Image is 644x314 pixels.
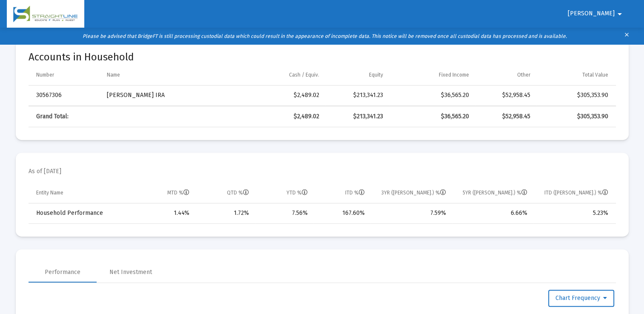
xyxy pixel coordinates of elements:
[83,33,567,39] i: Please be advised that BridgeFT is still processing custodial data which could result in the appe...
[376,209,446,217] div: 7.59%
[542,112,608,121] div: $305,353.90
[29,183,616,224] div: Data grid
[395,91,469,100] div: $36,565.20
[458,209,527,217] div: 6.66%
[345,189,364,196] div: ITD %
[548,290,614,307] button: Chart Frequency
[201,209,249,217] div: 1.72%
[227,189,249,196] div: QTD %
[369,71,383,78] div: Equity
[536,65,616,85] td: Column Total Value
[29,65,101,85] td: Column Number
[13,6,78,23] img: Dashboard
[36,189,63,196] div: Entity Name
[29,65,616,127] div: Data grid
[542,91,608,100] div: $305,353.90
[331,91,383,100] div: $213,341.23
[289,71,319,78] div: Cash / Equiv.
[331,112,383,121] div: $213,341.23
[101,65,240,85] td: Column Name
[370,183,452,203] td: Column 3YR (Ann.) %
[261,209,308,217] div: 7.56%
[539,209,608,217] div: 5.23%
[555,294,607,302] span: Chart Frequency
[439,71,469,78] div: Fixed Income
[101,86,240,106] td: [PERSON_NAME] IRA
[286,189,308,196] div: YTD %
[167,189,189,196] div: MTD %
[481,112,530,121] div: $52,958.45
[452,183,533,203] td: Column 5YR (Ann.) %
[463,189,527,196] div: 5YR ([PERSON_NAME].) %
[246,112,319,121] div: $2,489.02
[325,65,389,85] td: Column Equity
[255,183,314,203] td: Column YTD %
[36,71,54,78] div: Number
[29,53,616,61] mat-card-title: Accounts in Household
[141,209,189,217] div: 1.44%
[544,189,608,196] div: ITD ([PERSON_NAME].) %
[29,203,135,224] td: Household Performance
[107,71,120,78] div: Name
[624,30,630,43] mat-icon: clear
[195,183,255,203] td: Column QTD %
[135,183,195,203] td: Column MTD %
[29,167,61,176] mat-card-subtitle: As of [DATE]
[615,6,625,23] mat-icon: arrow_drop_down
[381,189,446,196] div: 3YR ([PERSON_NAME].) %
[389,65,475,85] td: Column Fixed Income
[29,86,101,106] td: 30567306
[36,112,95,121] div: Grand Total:
[240,65,325,85] td: Column Cash / Equiv.
[517,71,530,78] div: Other
[109,268,152,277] div: Net Investment
[29,183,135,203] td: Column Entity Name
[395,112,469,121] div: $36,565.20
[314,183,370,203] td: Column ITD %
[45,268,80,277] div: Performance
[533,183,616,203] td: Column ITD (Ann.) %
[568,10,615,17] span: [PERSON_NAME]
[481,91,530,100] div: $52,958.45
[320,209,364,217] div: 167.60%
[558,5,635,22] button: [PERSON_NAME]
[246,91,319,100] div: $2,489.02
[582,71,608,78] div: Total Value
[475,65,536,85] td: Column Other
